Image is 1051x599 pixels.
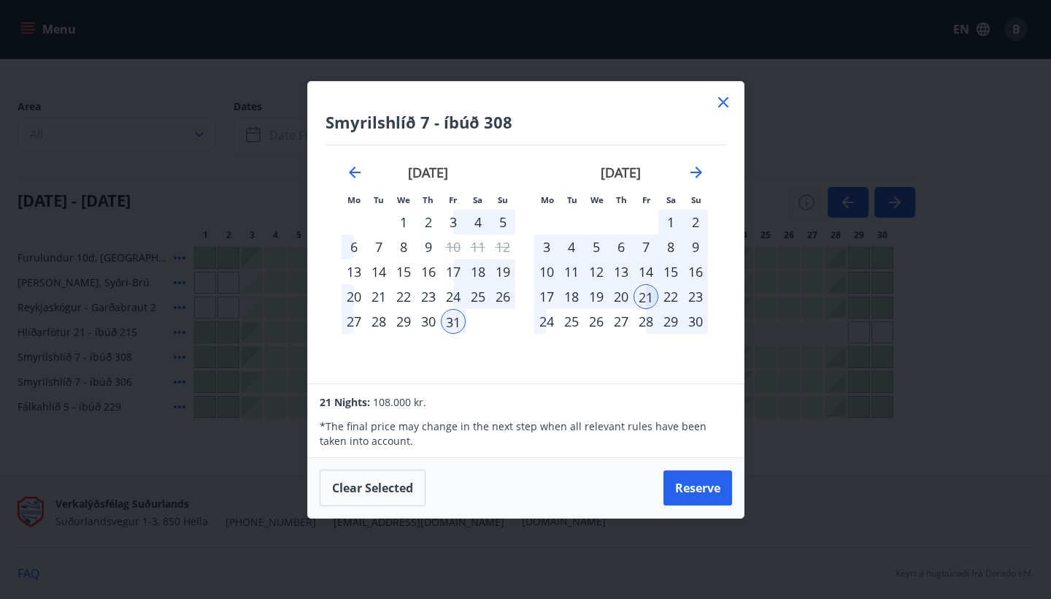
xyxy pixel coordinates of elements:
[473,194,482,205] small: Sa
[658,234,683,259] div: 8
[634,284,658,309] div: 21
[534,259,559,284] div: 10
[691,194,701,205] small: Su
[683,259,708,284] div: 16
[416,309,441,334] td: Choose Thursday, October 30, 2025 as your check-in date. It’s available.
[584,284,609,309] div: 19
[609,234,634,259] div: 6
[683,234,708,259] div: 9
[441,309,466,334] div: 31
[416,284,441,309] td: Choose Thursday, October 23, 2025 as your check-in date. It’s available.
[663,470,732,505] button: Reserve
[609,309,634,334] td: Choose Thursday, November 27, 2025 as your check-in date. It’s available.
[490,234,515,259] td: Not available. Sunday, October 12, 2025
[534,284,559,309] div: 17
[683,210,708,234] td: Selected. Sunday, November 2, 2025
[683,210,708,234] div: 2
[391,234,416,259] td: Choose Wednesday, October 8, 2025 as your check-in date. It’s available.
[658,210,683,234] div: 1
[609,309,634,334] div: 27
[416,309,441,334] div: 30
[683,284,708,309] div: 23
[616,194,627,205] small: Th
[683,234,708,259] td: Selected. Sunday, November 9, 2025
[466,284,490,309] div: 25
[366,284,391,309] td: Choose Tuesday, October 21, 2025 as your check-in date. It’s available.
[559,284,584,309] td: Selected. Tuesday, November 18, 2025
[642,194,650,205] small: Fr
[534,259,559,284] td: Selected. Monday, November 10, 2025
[466,210,490,234] div: 4
[683,309,708,334] td: Choose Sunday, November 30, 2025 as your check-in date. It’s available.
[490,210,515,234] td: Choose Sunday, October 5, 2025 as your check-in date. It’s available.
[366,259,391,284] div: 14
[441,210,466,234] td: Choose Friday, October 3, 2025 as your check-in date. It’s available.
[559,309,584,334] td: Choose Tuesday, November 25, 2025 as your check-in date. It’s available.
[634,234,658,259] td: Selected. Friday, November 7, 2025
[366,234,391,259] td: Choose Tuesday, October 7, 2025 as your check-in date. It’s available.
[449,194,457,205] small: Fr
[416,234,441,259] td: Choose Thursday, October 9, 2025 as your check-in date. It’s available.
[634,259,658,284] td: Selected. Friday, November 14, 2025
[466,284,490,309] td: Choose Saturday, October 25, 2025 as your check-in date. It’s available.
[534,309,559,334] div: 24
[466,234,490,259] td: Not available. Saturday, October 11, 2025
[658,210,683,234] td: Selected. Saturday, November 1, 2025
[347,194,361,205] small: Mo
[397,194,410,205] small: We
[584,234,609,259] div: 5
[423,194,434,205] small: Th
[683,309,708,334] div: 30
[441,234,466,259] td: Choose Friday, October 10, 2025 as your check-in date. It’s available.
[666,194,676,205] small: Sa
[567,194,577,205] small: Tu
[534,234,559,259] div: 3
[391,210,416,234] div: 1
[688,164,705,181] div: Move forward to switch to the next month.
[490,284,515,309] td: Choose Sunday, October 26, 2025 as your check-in date. It’s available.
[391,259,416,284] div: 15
[374,194,384,205] small: Tu
[391,284,416,309] div: 22
[366,259,391,284] td: Choose Tuesday, October 14, 2025 as your check-in date. It’s available.
[534,284,559,309] td: Selected. Monday, November 17, 2025
[609,259,634,284] div: 13
[634,234,658,259] div: 7
[658,284,683,309] div: 22
[391,234,416,259] div: 8
[534,234,559,259] td: Selected. Monday, November 3, 2025
[441,234,466,259] div: Only check out available
[342,309,366,334] div: 27
[326,111,726,133] h4: Smyrilshlíð 7 - íbúð 308
[658,309,683,334] div: 29
[490,259,515,284] div: 19
[441,259,466,284] td: Choose Friday, October 17, 2025 as your check-in date. It’s available.
[658,259,683,284] td: Selected. Saturday, November 15, 2025
[342,234,366,259] td: Choose Monday, October 6, 2025 as your check-in date. It’s available.
[416,259,441,284] div: 16
[466,259,490,284] div: 18
[590,194,604,205] small: We
[366,234,391,259] div: 7
[391,309,416,334] div: 29
[634,309,658,334] td: Choose Friday, November 28, 2025 as your check-in date. It’s available.
[658,259,683,284] div: 15
[366,309,391,334] td: Choose Tuesday, October 28, 2025 as your check-in date. It’s available.
[559,259,584,284] td: Selected. Tuesday, November 11, 2025
[584,309,609,334] td: Choose Wednesday, November 26, 2025 as your check-in date. It’s available.
[441,309,466,334] td: Selected as start date. Friday, October 31, 2025
[683,259,708,284] td: Selected. Sunday, November 16, 2025
[326,145,726,366] div: Calendar
[541,194,554,205] small: Mo
[416,259,441,284] td: Choose Thursday, October 16, 2025 as your check-in date. It’s available.
[584,309,609,334] div: 26
[609,284,634,309] div: 20
[601,164,641,181] strong: [DATE]
[559,259,584,284] div: 11
[342,259,366,284] td: Choose Monday, October 13, 2025 as your check-in date. It’s available.
[342,259,366,284] div: Only check in available
[391,309,416,334] td: Choose Wednesday, October 29, 2025 as your check-in date. It’s available.
[534,309,559,334] td: Choose Monday, November 24, 2025 as your check-in date. It’s available.
[609,259,634,284] td: Selected. Thursday, November 13, 2025
[416,234,441,259] div: 9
